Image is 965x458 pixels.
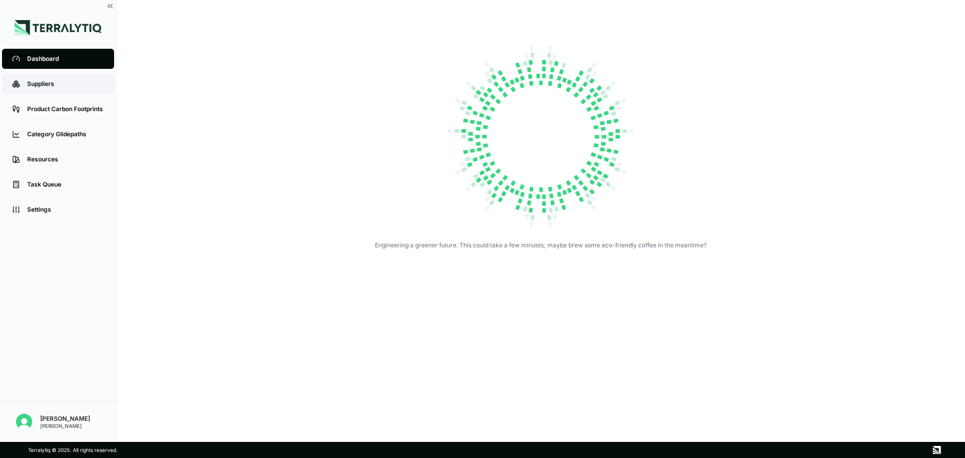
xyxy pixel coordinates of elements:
img: Logo [15,20,102,35]
img: Anirudh Verma [16,414,32,430]
div: Settings [27,206,104,214]
div: Dashboard [27,55,104,63]
div: Category Glidepaths [27,130,104,138]
div: Suppliers [27,80,104,88]
div: [PERSON_NAME] [40,415,90,423]
div: Engineering a greener future. This could take a few minutes; maybe brew some eco-friendly coffee ... [375,241,707,249]
div: Task Queue [27,180,104,189]
div: Resources [27,155,104,163]
button: Open user button [12,410,36,434]
div: Product Carbon Footprints [27,105,104,113]
div: [PERSON_NAME] [40,423,90,429]
img: Loading [440,36,641,237]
